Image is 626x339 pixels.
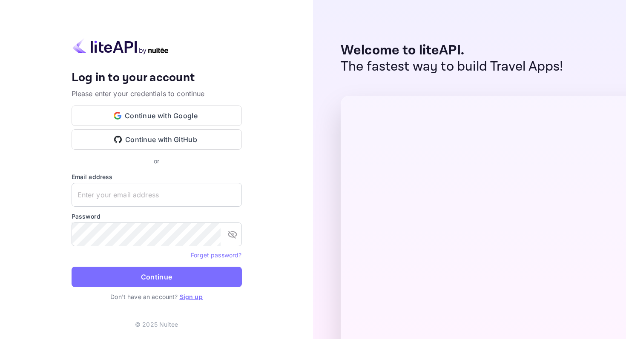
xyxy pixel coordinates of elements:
input: Enter your email address [72,183,242,207]
h4: Log in to your account [72,71,242,85]
a: Sign up [180,293,203,300]
p: © 2025 Nuitee [135,320,178,329]
img: liteapi [72,38,169,54]
p: Don't have an account? [72,292,242,301]
p: Welcome to liteAPI. [341,43,563,59]
p: The fastest way to build Travel Apps! [341,59,563,75]
button: Continue [72,267,242,287]
label: Password [72,212,242,221]
p: Please enter your credentials to continue [72,88,242,99]
a: Forget password? [191,251,241,259]
button: Continue with Google [72,105,242,126]
button: toggle password visibility [224,226,241,243]
p: or [154,157,159,165]
a: Forget password? [191,251,241,259]
button: Continue with GitHub [72,129,242,150]
label: Email address [72,172,242,181]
